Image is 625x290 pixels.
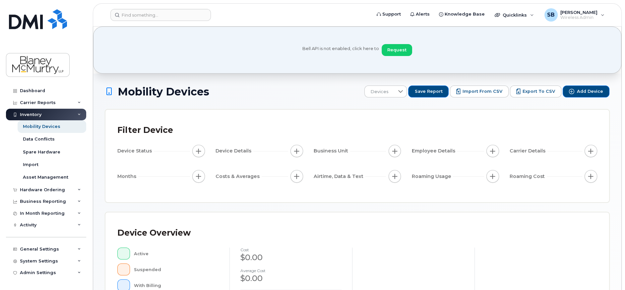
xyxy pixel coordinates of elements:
[414,88,442,94] span: Save Report
[117,147,154,154] span: Device Status
[117,122,173,139] div: Filter Device
[302,45,379,56] span: Bell API is not enabled, click here to
[216,147,253,154] span: Device Details
[510,147,547,154] span: Carrier Details
[411,147,457,154] span: Employee Details
[510,86,561,97] button: Export to CSV
[216,173,262,180] span: Costs & Averages
[240,252,342,263] div: $0.00
[240,248,342,252] h4: cost
[387,47,406,53] span: Request
[134,248,219,260] div: Active
[314,147,350,154] span: Business Unit
[117,173,138,180] span: Months
[563,86,609,97] button: Add Device
[240,268,342,273] h4: Average cost
[314,173,365,180] span: Airtime, Data & Text
[240,273,342,284] div: $0.00
[382,44,412,56] button: Request
[411,173,453,180] span: Roaming Usage
[510,173,547,180] span: Roaming Cost
[450,86,509,97] button: Import from CSV
[365,86,394,98] span: Devices
[408,86,449,97] button: Save Report
[523,88,555,94] span: Export to CSV
[463,88,502,94] span: Import from CSV
[577,88,603,94] span: Add Device
[118,86,209,97] span: Mobility Devices
[117,224,191,242] div: Device Overview
[134,263,219,275] div: Suspended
